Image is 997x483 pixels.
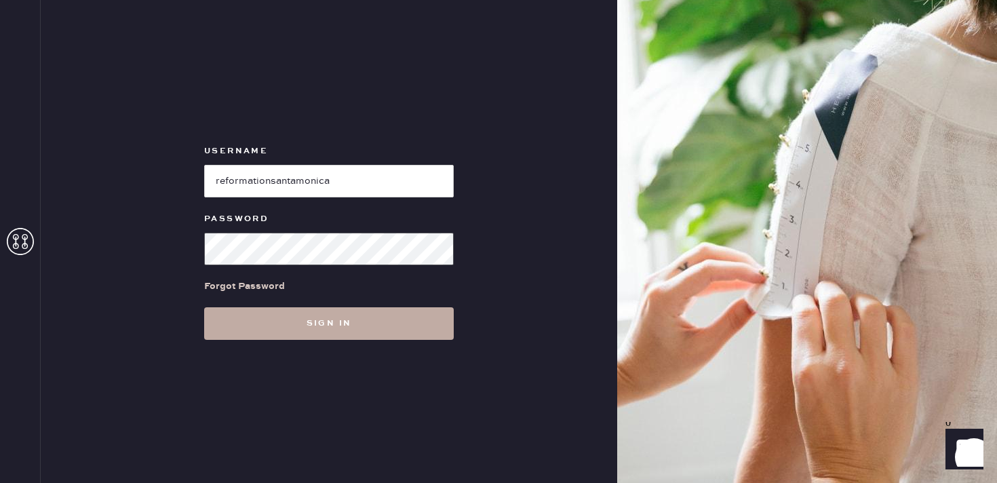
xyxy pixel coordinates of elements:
[204,307,454,340] button: Sign in
[933,422,991,480] iframe: Front Chat
[204,265,285,307] a: Forgot Password
[204,211,454,227] label: Password
[204,279,285,294] div: Forgot Password
[204,165,454,197] input: e.g. john@doe.com
[204,143,454,159] label: Username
